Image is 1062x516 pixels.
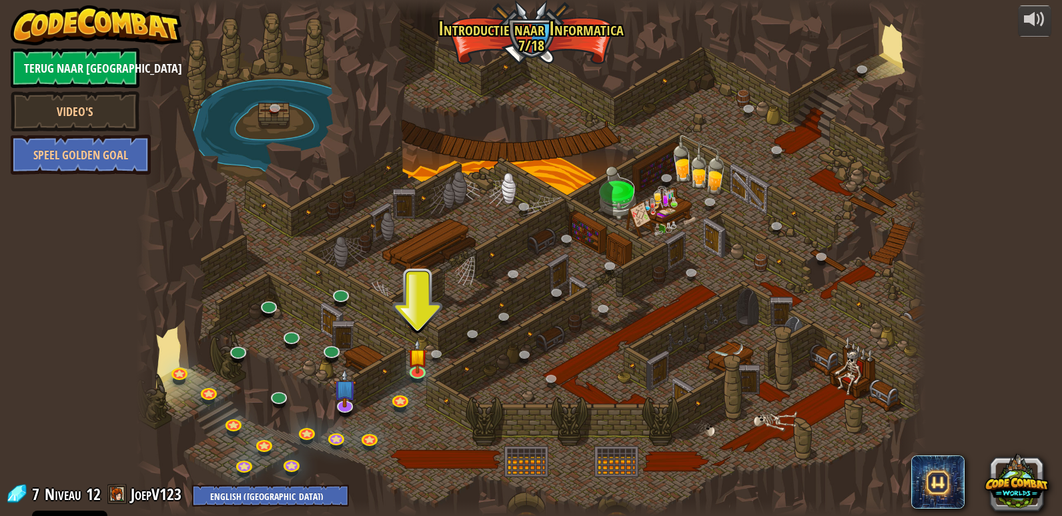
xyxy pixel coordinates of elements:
span: Niveau [45,483,81,505]
span: 12 [86,483,101,505]
span: 7 [32,483,43,505]
a: Terug naar [GEOGRAPHIC_DATA] [11,48,139,88]
img: level-banner-unstarted-subscriber.png [334,369,356,408]
img: CodeCombat - Learn how to code by playing a game [11,5,181,45]
button: Volume aanpassen [1018,5,1051,37]
a: Speel Golden Goal [11,135,151,175]
img: level-banner-started.png [408,339,428,373]
a: Video's [11,91,139,131]
a: JoepV123 [131,483,185,505]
